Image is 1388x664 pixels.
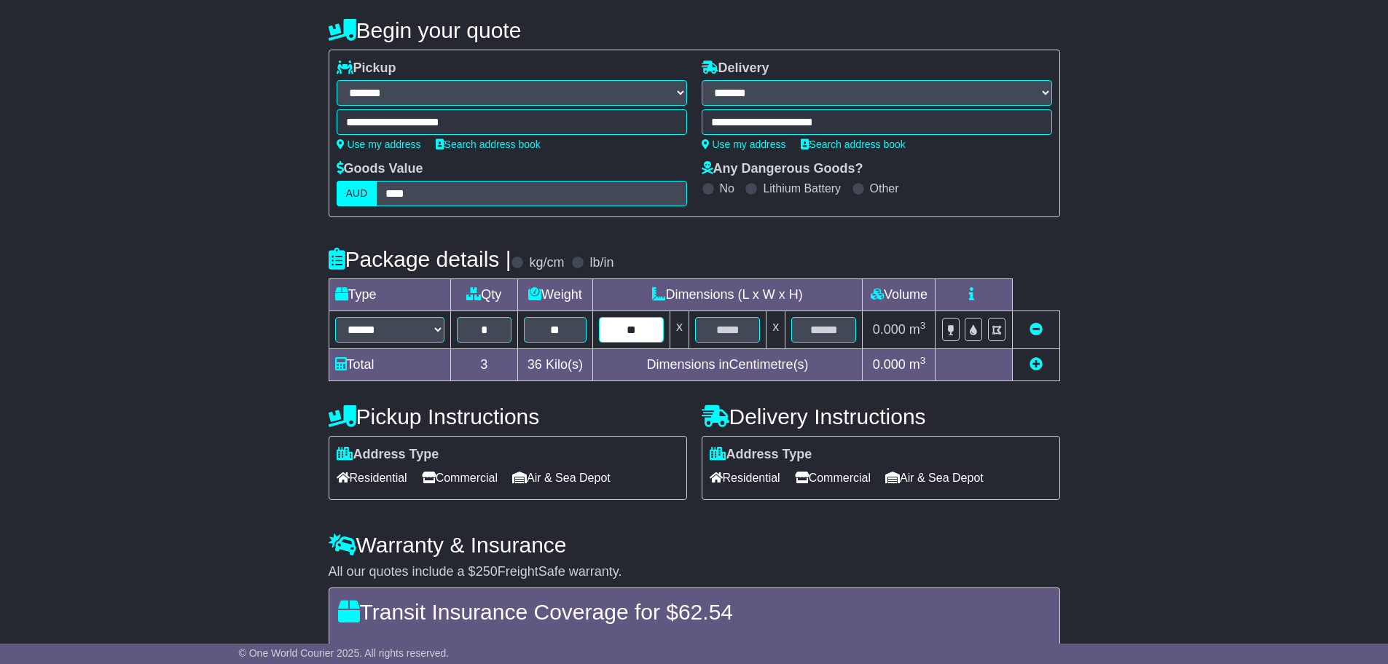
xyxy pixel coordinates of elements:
[512,466,611,489] span: Air & Sea Depot
[1030,322,1043,337] a: Remove this item
[422,466,498,489] span: Commercial
[885,466,984,489] span: Air & Sea Depot
[337,60,396,77] label: Pickup
[450,349,518,381] td: 3
[329,247,511,271] h4: Package details |
[329,349,450,381] td: Total
[476,564,498,579] span: 250
[329,533,1060,557] h4: Warranty & Insurance
[710,447,812,463] label: Address Type
[702,405,1060,429] h4: Delivery Instructions
[529,255,564,271] label: kg/cm
[518,349,593,381] td: Kilo(s)
[766,311,785,349] td: x
[337,138,421,150] a: Use my address
[678,600,733,624] span: 62.54
[873,357,906,372] span: 0.000
[670,311,689,349] td: x
[239,647,450,659] span: © One World Courier 2025. All rights reserved.
[870,181,899,195] label: Other
[763,181,841,195] label: Lithium Battery
[592,279,863,311] td: Dimensions (L x W x H)
[702,60,769,77] label: Delivery
[329,405,687,429] h4: Pickup Instructions
[801,138,906,150] a: Search address book
[873,322,906,337] span: 0.000
[329,564,1060,580] div: All our quotes include a $ FreightSafe warranty.
[518,279,593,311] td: Weight
[528,357,542,372] span: 36
[592,349,863,381] td: Dimensions in Centimetre(s)
[337,161,423,177] label: Goods Value
[920,320,926,331] sup: 3
[909,322,926,337] span: m
[337,447,439,463] label: Address Type
[329,279,450,311] td: Type
[710,466,780,489] span: Residential
[702,138,786,150] a: Use my address
[909,357,926,372] span: m
[863,279,936,311] td: Volume
[1030,357,1043,372] a: Add new item
[795,466,871,489] span: Commercial
[589,255,613,271] label: lb/in
[337,466,407,489] span: Residential
[329,18,1060,42] h4: Begin your quote
[450,279,518,311] td: Qty
[720,181,734,195] label: No
[337,181,377,206] label: AUD
[436,138,541,150] a: Search address book
[338,600,1051,624] h4: Transit Insurance Coverage for $
[702,161,863,177] label: Any Dangerous Goods?
[920,355,926,366] sup: 3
